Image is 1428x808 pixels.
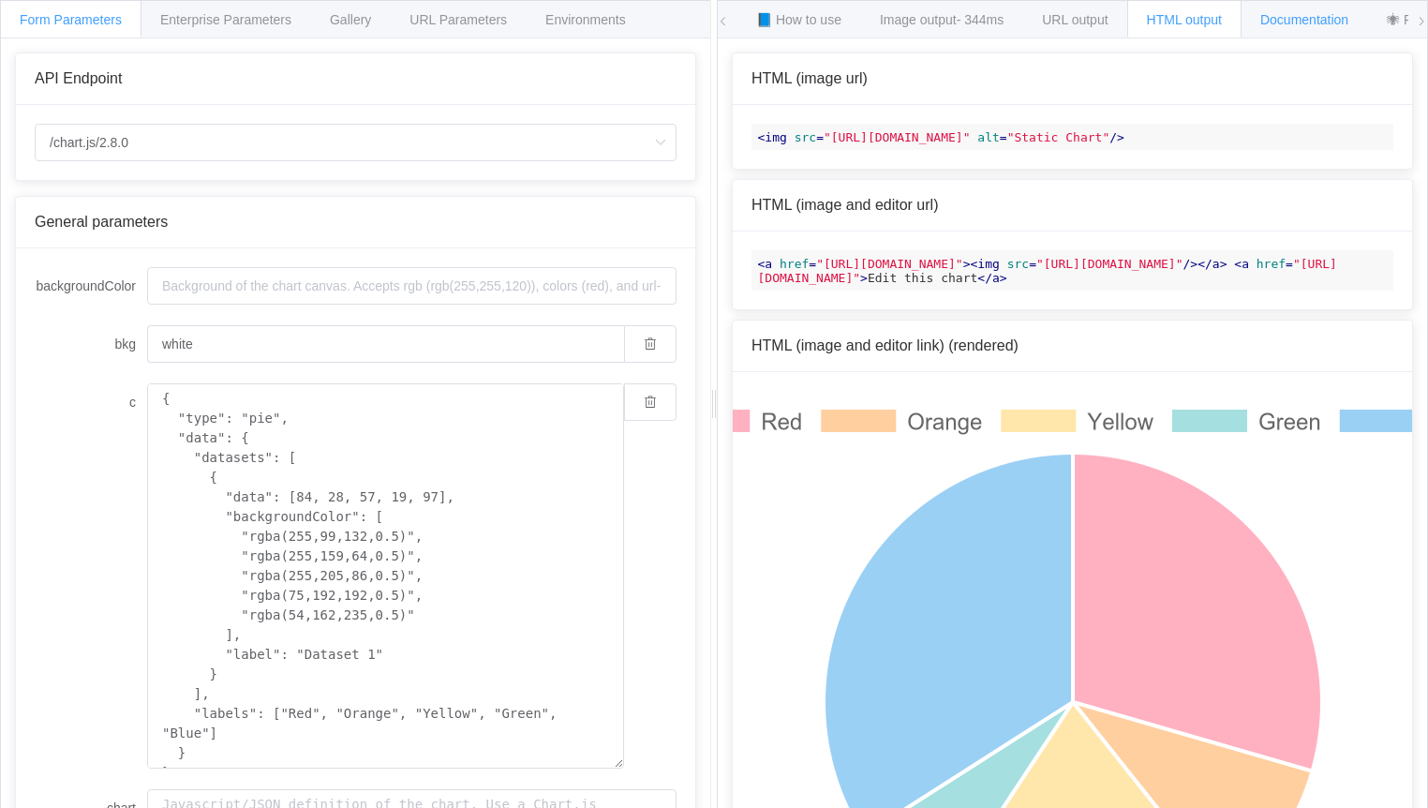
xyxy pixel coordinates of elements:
[35,124,677,161] input: Select
[1147,12,1222,27] span: HTML output
[1007,130,1110,144] span: "Static Chart"
[751,70,868,86] span: HTML (image url)
[977,271,1006,285] span: </ >
[20,12,122,27] span: Form Parameters
[780,257,809,271] span: href
[751,337,1019,353] span: HTML (image and editor link) (rendered)
[35,267,147,305] label: backgroundColor
[1242,257,1249,271] span: a
[758,257,971,271] span: < = >
[816,257,963,271] span: "[URL][DOMAIN_NAME]"
[977,257,999,271] span: img
[1197,257,1227,271] span: </ >
[765,257,772,271] span: a
[992,271,1000,285] span: a
[1212,257,1220,271] span: a
[977,130,999,144] span: alt
[1007,257,1029,271] span: src
[35,214,168,230] span: General parameters
[35,70,122,86] span: API Endpoint
[795,130,816,144] span: src
[957,12,1004,27] span: - 344ms
[160,12,291,27] span: Enterprise Parameters
[545,12,626,27] span: Environments
[409,12,507,27] span: URL Parameters
[971,257,1198,271] span: < = />
[35,325,147,363] label: bkg
[1042,12,1108,27] span: URL output
[758,257,1337,285] span: < = >
[1257,257,1286,271] span: href
[35,383,147,421] label: c
[1260,12,1348,27] span: Documentation
[1036,257,1183,271] span: "[URL][DOMAIN_NAME]"
[765,130,786,144] span: img
[758,257,1337,285] span: "[URL][DOMAIN_NAME]"
[824,130,971,144] span: "[URL][DOMAIN_NAME]"
[758,130,1124,144] span: < = = />
[756,12,841,27] span: 📘 How to use
[147,267,677,305] input: Background of the chart canvas. Accepts rgb (rgb(255,255,120)), colors (red), and url-encoded hex...
[751,197,938,213] span: HTML (image and editor url)
[147,325,624,363] input: Background of the chart canvas. Accepts rgb (rgb(255,255,120)), colors (red), and url-encoded hex...
[880,12,1004,27] span: Image output
[751,250,1393,291] code: Edit this chart
[330,12,371,27] span: Gallery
